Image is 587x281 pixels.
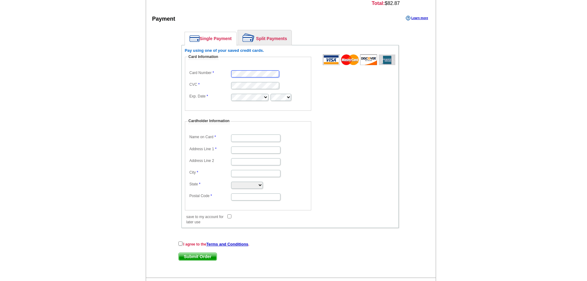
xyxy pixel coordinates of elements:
[152,15,175,23] div: Payment
[190,134,230,140] label: Name on Card
[185,32,236,45] a: Single Payment
[190,182,230,187] label: State
[206,242,248,246] a: Terms and Conditions
[464,138,587,281] iframe: LiveChat chat widget
[183,242,249,246] strong: I agree to the .
[190,94,230,99] label: Exp. Date
[190,158,230,163] label: Address Line 2
[190,70,230,76] label: Card Number
[185,48,395,53] h6: Pay using one of your saved credit cards.
[190,147,230,152] label: Address Line 1
[372,1,400,6] span: $82.87
[190,82,230,87] label: CVC
[238,30,291,45] a: Split Payments
[190,35,200,42] img: single-payment.png
[188,118,230,124] legend: Cardholder Information
[186,214,227,225] label: save to my account for later use
[372,1,385,6] strong: Total:
[179,253,217,260] span: Submit Order
[188,54,219,60] legend: Card Information
[406,16,428,21] a: Learn more
[243,33,255,42] img: split-payment.png
[190,170,230,175] label: City
[190,193,230,199] label: Postal Code
[323,54,395,65] img: acceptedCards.gif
